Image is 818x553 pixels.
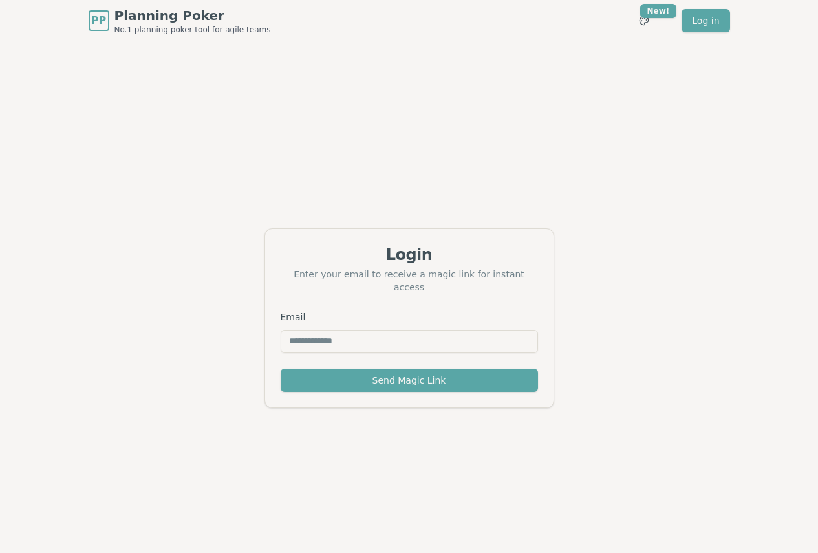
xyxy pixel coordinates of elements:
[114,25,271,35] span: No.1 planning poker tool for agile teams
[89,6,271,35] a: PPPlanning PokerNo.1 planning poker tool for agile teams
[640,4,677,18] div: New!
[682,9,729,32] a: Log in
[281,369,538,392] button: Send Magic Link
[632,9,656,32] button: New!
[114,6,271,25] span: Planning Poker
[91,13,106,28] span: PP
[281,268,538,294] div: Enter your email to receive a magic link for instant access
[281,312,306,322] label: Email
[281,244,538,265] div: Login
